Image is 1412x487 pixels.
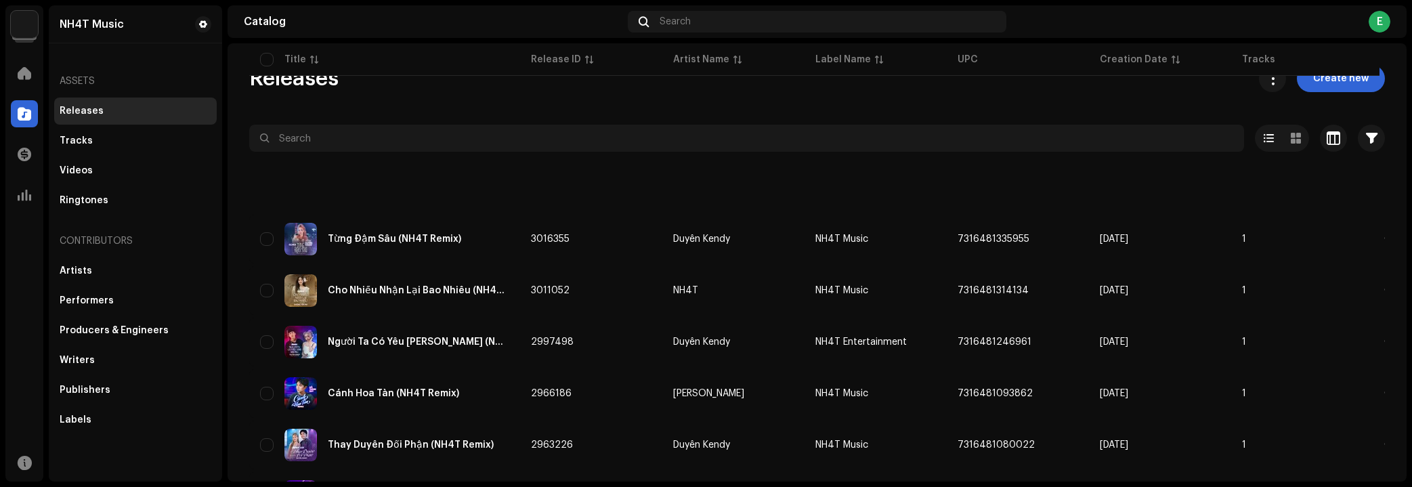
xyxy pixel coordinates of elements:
re-a-nav-header: Contributors [54,225,217,257]
div: Producers & Engineers [60,325,169,336]
div: Artists [60,266,92,276]
span: 2997498 [531,337,574,347]
span: 3016355 [531,234,570,244]
span: 7316481314134 [958,286,1029,295]
div: Duyên Kendy [673,440,730,450]
span: 2963226 [531,440,573,450]
div: E [1369,11,1390,33]
span: NH4T Music [815,234,868,244]
img: bbd0e726-d29a-4de4-be79-1d214c9bd120 [284,377,317,410]
span: 3011052 [531,286,570,295]
span: Duyên Kendy [673,440,794,450]
span: NH4T Music [815,389,868,398]
div: Videos [60,165,93,176]
span: 1 [1242,337,1246,347]
img: 9fe0e1f8-f653-4f85-af94-0f10fd470591 [284,223,317,255]
div: Publishers [60,385,110,396]
re-m-nav-item: Ringtones [54,187,217,214]
span: 04:22 [1384,286,1412,295]
div: [PERSON_NAME] [673,389,744,398]
re-m-nav-item: Artists [54,257,217,284]
re-a-nav-header: Assets [54,65,217,98]
div: Từng Đậm Sâu (NH4T Remix) [328,234,461,244]
span: NH4T Music [815,440,868,450]
span: NH4T Entertainment [815,337,907,347]
span: Sep 19, 2025 [1100,286,1128,295]
img: f0e00f7e-338d-4df2-802b-7ec5725d9e7f [284,429,317,461]
span: 7316481093862 [958,389,1033,398]
span: 7316481335955 [958,234,1029,244]
span: Aug 2, 2025 [1100,389,1128,398]
div: NH4T Music [60,19,124,30]
span: Duyên Kendy [673,337,794,347]
span: Sep 25, 2025 [1100,234,1128,244]
span: 1 [1242,286,1246,295]
span: 7316481246961 [958,337,1031,347]
div: Label Name [815,53,871,66]
div: Performers [60,295,114,306]
div: Thay Duyên Đổi Phận (NH4T Remix) [328,440,494,450]
div: Release ID [531,53,581,66]
div: NH4T [673,286,698,295]
img: de0d2825-999c-4937-b35a-9adca56ee094 [11,11,38,38]
span: NH4T Music [815,286,868,295]
span: 7316481080022 [958,440,1035,450]
span: Create new [1313,65,1369,92]
div: Duyên Kendy [673,337,730,347]
re-m-nav-item: Tracks [54,127,217,154]
div: Releases [60,106,104,117]
div: Cánh Hoa Tàn (NH4T Remix) [328,389,459,398]
span: 1 [1242,389,1246,398]
div: Ringtones [60,195,108,206]
re-m-nav-item: Videos [54,157,217,184]
re-m-nav-item: Releases [54,98,217,125]
input: Search [249,125,1244,152]
re-m-nav-item: Labels [54,406,217,433]
img: a2f07c88-0111-43ee-88b4-b5d98e0dc57b [284,274,317,307]
div: Cho Nhiều Nhận Lại Bao Nhiêu (NH4T Remix) [328,286,509,295]
re-m-nav-item: Performers [54,287,217,314]
span: Jul 30, 2025 [1100,440,1128,450]
span: NH4T [673,286,794,295]
span: Sep 4, 2025 [1100,337,1128,347]
div: Người Ta Có Yêu Anh Không (NH4T Remix) [328,337,509,347]
div: Artist Name [673,53,729,66]
img: 49319d9e-b17f-471e-b9b2-0e18a74237fc [284,326,317,358]
div: Labels [60,415,91,425]
span: Releases [249,65,339,92]
span: 04:43 [1384,234,1412,244]
div: Tracks [60,135,93,146]
span: 1 [1242,440,1246,450]
div: Catalog [244,16,622,27]
re-m-nav-item: Publishers [54,377,217,404]
re-m-nav-item: Writers [54,347,217,374]
span: 2966186 [531,389,572,398]
span: 03:53 [1384,389,1409,398]
span: Duyên Kendy [673,234,794,244]
span: 1 [1242,234,1246,244]
re-m-nav-item: Producers & Engineers [54,317,217,344]
span: Search [660,16,691,27]
button: Create new [1297,65,1385,92]
div: Title [284,53,306,66]
div: Writers [60,355,95,366]
span: Đỗ Thành Duy [673,389,794,398]
span: 05:08 [1384,337,1411,347]
div: Creation Date [1100,53,1168,66]
div: Duyên Kendy [673,234,730,244]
